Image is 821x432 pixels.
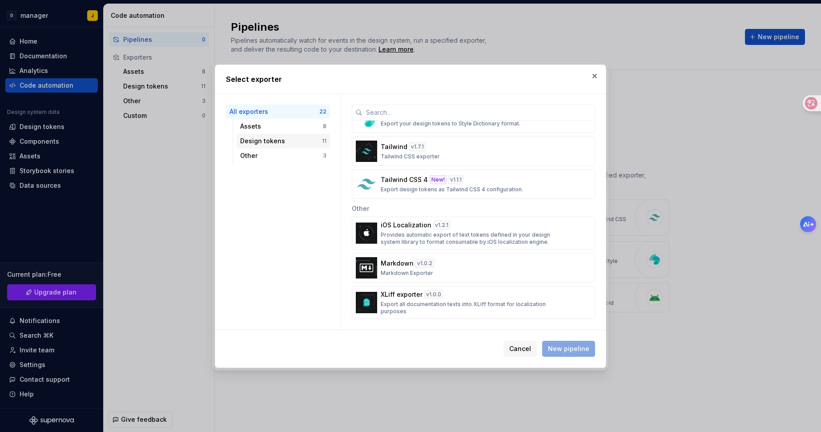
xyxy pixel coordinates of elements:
div: v 1.1.1 [448,175,463,184]
button: Other3 [237,149,330,163]
div: v 1.0.0 [424,290,443,299]
p: Provides automatic export of text tokens defined in your design system library to format consumab... [381,231,561,246]
p: Export design tokens as Tailwind CSS 4 configuration. [381,186,523,193]
button: XLiff exporterv1.0.0Export all documentation texts into XLiff format for localization purposes [352,286,595,319]
h2: Select exporter [226,74,595,85]
div: Other [240,151,323,160]
p: Markdown Exporter [381,270,433,277]
p: Markdown [381,259,414,268]
p: Export your design tokens to Style Dictionary format. [381,120,520,127]
input: Search... [362,105,595,121]
button: Markdownv1.0.2Markdown Exporter [352,253,595,283]
div: 3 [323,152,326,159]
button: Tailwindv1.7.1Tailwind CSS exporter [352,137,595,166]
p: iOS Localization [381,221,431,230]
div: Assets [240,122,323,131]
div: 22 [319,108,326,115]
button: Tailwind CSS 4New!v1.1.1Export design tokens as Tailwind CSS 4 configuration. [352,170,595,199]
button: Design tokens11 [237,134,330,148]
p: Tailwind [381,142,407,151]
p: XLiff exporter [381,290,423,299]
div: 8 [323,123,326,130]
button: iOS Localizationv1.2.1Provides automatic export of text tokens defined in your design system libr... [352,217,595,250]
p: Export all documentation texts into XLiff format for localization purposes [381,301,561,315]
div: Design tokens [240,137,322,145]
div: v 1.2.1 [433,221,450,230]
span: Cancel [509,344,531,353]
button: Assets8 [237,119,330,133]
div: v 1.7.1 [409,142,426,151]
div: Other [352,199,595,217]
button: All exporters22 [226,105,330,119]
div: 11 [322,137,326,145]
p: Tailwind CSS exporter [381,153,440,160]
div: v 1.0.2 [415,259,434,268]
p: Tailwind CSS 4 [381,175,428,184]
div: All exporters [229,107,319,116]
div: New! [430,175,447,184]
button: Cancel [503,341,537,357]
